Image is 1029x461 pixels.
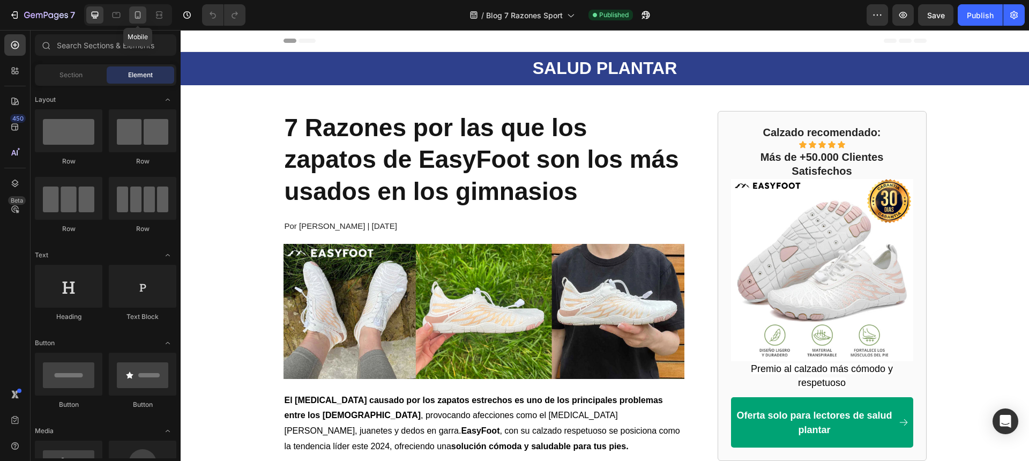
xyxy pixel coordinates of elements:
[35,34,176,56] input: Search Sections & Elements
[993,408,1018,434] div: Open Intercom Messenger
[128,70,153,80] span: Element
[580,121,703,147] strong: Más de +50.000 Clientes Satisfechos
[35,338,55,348] span: Button
[70,9,75,21] p: 7
[35,426,54,436] span: Media
[599,10,629,20] span: Published
[486,10,563,21] span: Blog 7 Razones Sport
[35,312,102,322] div: Heading
[35,400,102,410] div: Button
[181,30,1029,461] iframe: Design area
[570,333,712,358] span: Premio al calzado más cómodo y respetuoso
[8,196,26,205] div: Beta
[927,11,945,20] span: Save
[967,10,994,21] div: Publish
[159,247,176,264] span: Toggle open
[918,4,953,26] button: Save
[109,157,176,166] div: Row
[556,380,711,405] span: Oferta solo para lectores de salud plantar
[550,149,733,331] img: gempages_567542617701614501-6250cfb6-a1d7-43d5-92a6-37dcc8609b0a.webp
[280,396,319,405] strong: EasyFoot
[159,334,176,352] span: Toggle open
[59,70,83,80] span: Section
[109,400,176,410] div: Button
[958,4,1003,26] button: Publish
[35,157,102,166] div: Row
[159,422,176,440] span: Toggle open
[35,250,48,260] span: Text
[582,96,700,108] strong: Calzado recomendado:
[35,224,102,234] div: Row
[109,224,176,234] div: Row
[271,412,448,421] strong: solución cómoda y saludable para tus pies.
[10,114,26,123] div: 450
[4,4,80,26] button: 7
[202,4,245,26] div: Undo/Redo
[481,10,484,21] span: /
[35,95,56,105] span: Layout
[550,367,733,418] a: Oferta solo para lectores de salud plantar
[159,91,176,108] span: Toggle open
[109,312,176,322] div: Text Block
